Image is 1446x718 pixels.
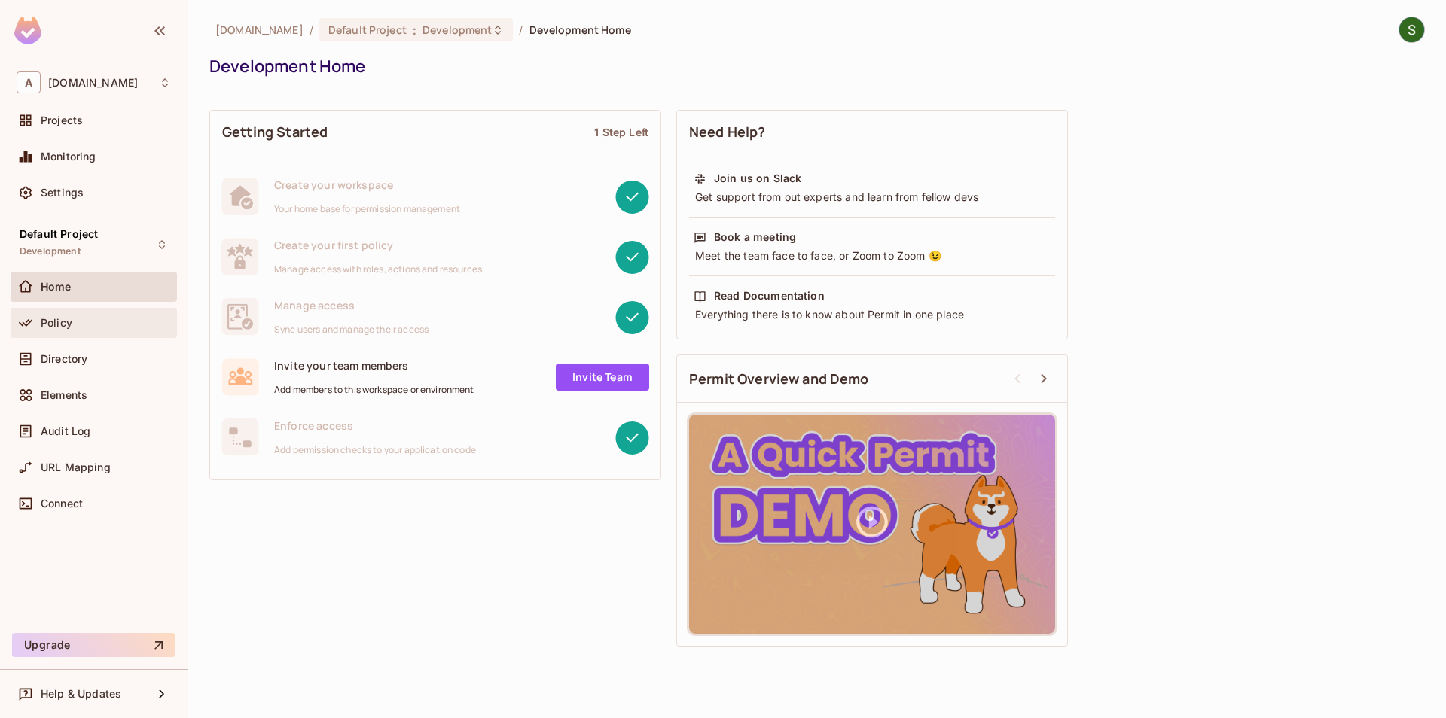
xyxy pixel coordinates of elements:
span: Home [41,281,72,293]
span: Default Project [20,228,98,240]
span: Manage access [274,298,429,312]
img: Shakti Seniyar [1399,17,1424,42]
span: Create your first policy [274,238,482,252]
span: : [412,24,417,36]
span: Monitoring [41,151,96,163]
div: Book a meeting [714,230,796,245]
div: Development Home [209,55,1417,78]
span: Policy [41,317,72,329]
span: Development [20,245,81,257]
span: Invite your team members [274,358,474,373]
span: Development [423,23,492,37]
span: Default Project [328,23,407,37]
span: Add permission checks to your application code [274,444,476,456]
span: A [17,71,41,93]
span: Permit Overview and Demo [689,370,869,388]
span: Connect [41,497,83,510]
span: Your home base for permission management [274,203,460,215]
span: Manage access with roles, actions and resources [274,263,482,275]
span: Workspace: allerin.com [48,77,138,89]
span: URL Mapping [41,461,111,473]
button: Upgrade [12,633,175,657]
img: SReyMgAAAABJRU5ErkJggg== [14,17,41,44]
span: Audit Log [41,425,90,437]
div: Get support from out experts and learn from fellow devs [694,190,1051,205]
span: Development Home [529,23,631,37]
div: Meet the team face to face, or Zoom to Zoom 😉 [694,248,1051,263]
span: Enforce access [274,418,476,433]
span: Add members to this workspace or environment [274,384,474,396]
span: Create your workspace [274,178,460,192]
span: Elements [41,389,87,401]
span: Directory [41,353,87,365]
li: / [310,23,313,37]
span: Sync users and manage their access [274,324,429,336]
li: / [519,23,523,37]
span: Need Help? [689,123,766,141]
span: Settings [41,187,84,199]
div: Read Documentation [714,288,825,303]
span: Projects [41,114,83,126]
div: Join us on Slack [714,171,801,186]
div: 1 Step Left [594,125,648,139]
div: Everything there is to know about Permit in one place [694,307,1051,322]
span: Help & Updates [41,688,121,700]
span: the active workspace [215,23,304,37]
span: Getting Started [222,123,328,141]
a: Invite Team [556,364,649,391]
